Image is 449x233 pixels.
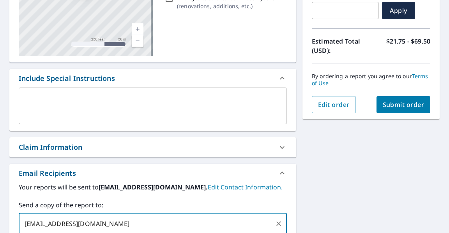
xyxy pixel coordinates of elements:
[19,168,76,179] div: Email Recipients
[19,73,115,84] div: Include Special Instructions
[377,96,431,113] button: Submit order
[312,37,371,55] p: Estimated Total (USD):
[312,72,428,87] a: Terms of Use
[19,182,287,192] label: Your reports will be sent to
[383,100,424,109] span: Submit order
[9,137,296,157] div: Claim Information
[132,35,143,47] a: Current Level 17, Zoom Out
[177,2,275,10] p: ( renovations, additions, etc. )
[208,183,283,191] a: EditContactInfo
[312,73,430,87] p: By ordering a report you agree to our
[132,23,143,35] a: Current Level 17, Zoom In
[9,69,296,88] div: Include Special Instructions
[99,183,208,191] b: [EMAIL_ADDRESS][DOMAIN_NAME].
[388,6,409,15] span: Apply
[19,142,82,152] div: Claim Information
[318,100,350,109] span: Edit order
[19,200,287,210] label: Send a copy of the report to:
[273,218,284,229] button: Clear
[386,37,430,55] p: $21.75 - $69.50
[382,2,415,19] button: Apply
[312,96,356,113] button: Edit order
[9,164,296,182] div: Email Recipients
